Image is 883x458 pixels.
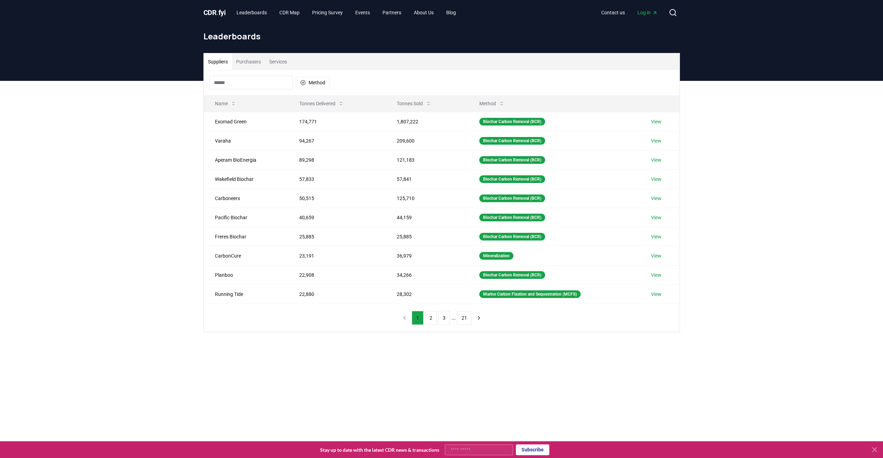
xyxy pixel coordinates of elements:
[651,272,661,278] a: View
[204,284,288,304] td: Running Tide
[204,208,288,227] td: Pacific Biochar
[651,252,661,259] a: View
[204,189,288,208] td: Carboneers
[479,194,545,202] div: Biochar Carbon Removal (BCR)
[204,131,288,150] td: Varaha
[203,8,226,17] span: CDR fyi
[425,311,437,325] button: 2
[288,189,385,208] td: 50,515
[288,169,385,189] td: 57,833
[391,97,437,110] button: Tonnes Sold
[479,252,513,260] div: Mineralization
[204,112,288,131] td: Exomad Green
[386,112,468,131] td: 1,807,222
[479,175,545,183] div: Biochar Carbon Removal (BCR)
[386,150,468,169] td: 121,183
[632,6,663,19] a: Log in
[479,271,545,279] div: Biochar Carbon Removal (BCR)
[408,6,439,19] a: About Us
[438,311,450,325] button: 3
[294,97,349,110] button: Tonnes Delivered
[377,6,407,19] a: Partners
[386,169,468,189] td: 57,841
[651,176,661,183] a: View
[204,150,288,169] td: Aperam BioEnergia
[350,6,375,19] a: Events
[596,6,663,19] nav: Main
[204,246,288,265] td: CarbonCure
[288,265,385,284] td: 22,908
[209,97,242,110] button: Name
[479,118,545,125] div: Biochar Carbon Removal (BCR)
[479,156,545,164] div: Biochar Carbon Removal (BCR)
[386,284,468,304] td: 28,302
[203,8,226,17] a: CDR.fyi
[651,157,661,163] a: View
[412,311,424,325] button: 1
[204,227,288,246] td: Freres Biochar
[596,6,630,19] a: Contact us
[386,189,468,208] td: 125,710
[457,311,472,325] button: 21
[451,314,456,322] li: ...
[386,131,468,150] td: 209,600
[274,6,305,19] a: CDR Map
[479,233,545,241] div: Biochar Carbon Removal (BCR)
[204,53,232,70] button: Suppliers
[288,208,385,227] td: 40,659
[479,214,545,221] div: Biochar Carbon Removal (BCR)
[296,77,330,88] button: Method
[651,214,661,221] a: View
[386,227,468,246] td: 25,885
[231,6,272,19] a: Leaderboards
[232,53,265,70] button: Purchasers
[386,208,468,227] td: 44,159
[651,118,661,125] a: View
[651,195,661,202] a: View
[231,6,462,19] nav: Main
[651,233,661,240] a: View
[288,227,385,246] td: 25,885
[204,169,288,189] td: Wakefield Biochar
[265,53,291,70] button: Services
[204,265,288,284] td: Planboo
[288,150,385,169] td: 89,298
[637,9,658,16] span: Log in
[288,112,385,131] td: 174,771
[479,137,545,145] div: Biochar Carbon Removal (BCR)
[288,131,385,150] td: 94,267
[386,265,468,284] td: 34,266
[651,137,661,144] a: View
[474,97,510,110] button: Method
[651,291,661,298] a: View
[203,31,680,42] h1: Leaderboards
[288,246,385,265] td: 23,191
[288,284,385,304] td: 22,880
[479,290,581,298] div: Marine Carbon Fixation and Sequestration (MCFS)
[386,246,468,265] td: 36,979
[441,6,462,19] a: Blog
[473,311,485,325] button: next page
[307,6,348,19] a: Pricing Survey
[216,8,218,17] span: .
